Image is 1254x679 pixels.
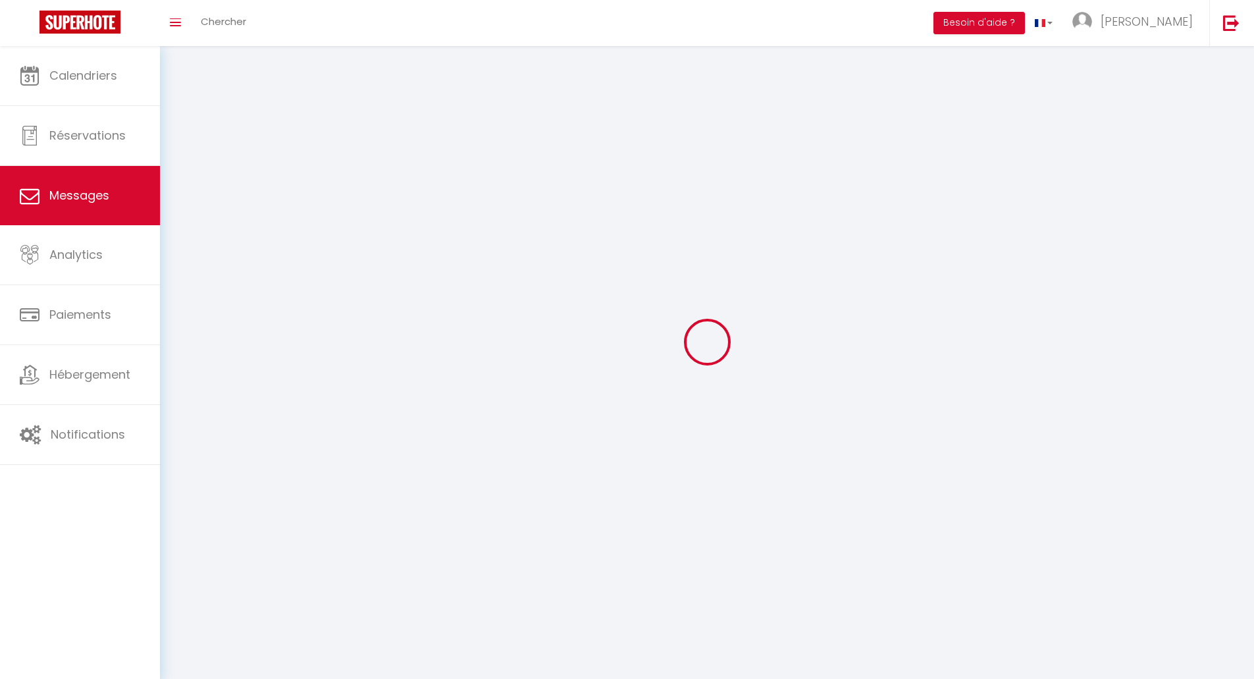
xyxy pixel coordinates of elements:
span: Notifications [51,426,125,443]
span: Hébergement [49,366,130,383]
button: Besoin d'aide ? [933,12,1025,34]
span: Messages [49,187,109,204]
span: Paiements [49,306,111,323]
span: Calendriers [49,67,117,84]
span: Chercher [201,14,246,28]
img: Super Booking [39,11,120,34]
img: ... [1072,12,1092,32]
span: Analytics [49,246,103,263]
img: logout [1223,14,1240,31]
span: Réservations [49,127,126,144]
span: [PERSON_NAME] [1101,13,1193,30]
